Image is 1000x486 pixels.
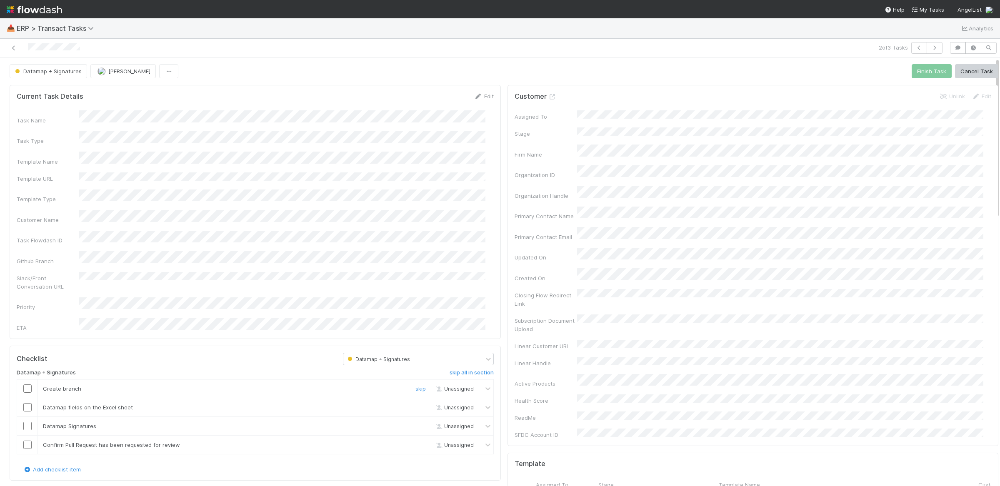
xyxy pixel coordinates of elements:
div: Subscription Document Upload [515,317,577,333]
a: My Tasks [911,5,944,14]
div: Slack/Front Conversation URL [17,274,79,291]
div: Created On [515,274,577,282]
span: Datamap + Signatures [346,356,410,362]
a: skip [415,385,426,392]
div: Active Products [515,379,577,388]
span: Datamap fields on the Excel sheet [43,404,133,411]
h6: Datamap + Signatures [17,369,76,376]
a: skip all in section [450,369,494,379]
span: Create branch [43,385,81,392]
span: Unassigned [434,423,474,429]
div: Linear Customer URL [515,342,577,350]
div: Organization Handle [515,192,577,200]
span: Datamap Signatures [43,423,96,429]
img: avatar_f5fedbe2-3a45-46b0-b9bb-d3935edf1c24.png [985,6,993,14]
span: ERP > Transact Tasks [17,24,98,32]
span: Unassigned [434,442,474,448]
img: logo-inverted-e16ddd16eac7371096b0.svg [7,2,62,17]
a: Edit [474,93,494,100]
h6: skip all in section [450,369,494,376]
h5: Customer [515,92,557,101]
div: Task Type [17,137,79,145]
div: Task Flowdash ID [17,236,79,244]
span: Unassigned [434,386,474,392]
a: Analytics [960,23,993,33]
div: Customer Name [17,216,79,224]
div: Health Score [515,396,577,405]
div: Github Branch [17,257,79,265]
div: Organization ID [515,171,577,179]
div: Linear Handle [515,359,577,367]
button: [PERSON_NAME] [90,64,156,78]
div: Template Name [17,157,79,166]
div: Firm Name [515,150,577,159]
h5: Checklist [17,355,47,363]
span: 📥 [7,25,15,32]
div: Help [885,5,905,14]
div: Template Type [17,195,79,203]
span: Datamap + Signatures [13,68,82,75]
div: Assigned To [515,112,577,121]
div: Updated On [515,253,577,262]
div: Primary Contact Name [515,212,577,220]
span: Unassigned [434,404,474,411]
div: Template URL [17,174,79,183]
h5: Template [515,460,545,468]
button: Datamap + Signatures [10,64,87,78]
div: Task Name [17,116,79,125]
button: Finish Task [912,64,952,78]
span: 2 of 3 Tasks [879,43,908,52]
div: SFDC Account ID [515,431,577,439]
span: Confirm Pull Request has been requested for review [43,441,180,448]
div: ReadMe [515,414,577,422]
div: Closing Flow Redirect Link [515,291,577,308]
span: My Tasks [911,6,944,13]
button: Cancel Task [955,64,998,78]
a: Unlink [939,93,965,100]
a: Edit [972,93,991,100]
div: Priority [17,303,79,311]
div: Stage [515,130,577,138]
a: Add checklist item [23,466,81,473]
div: Primary Contact Email [515,233,577,241]
span: [PERSON_NAME] [108,68,150,75]
h5: Current Task Details [17,92,83,101]
span: AngelList [957,6,982,13]
img: avatar_f5fedbe2-3a45-46b0-b9bb-d3935edf1c24.png [97,67,106,75]
div: ETA [17,324,79,332]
